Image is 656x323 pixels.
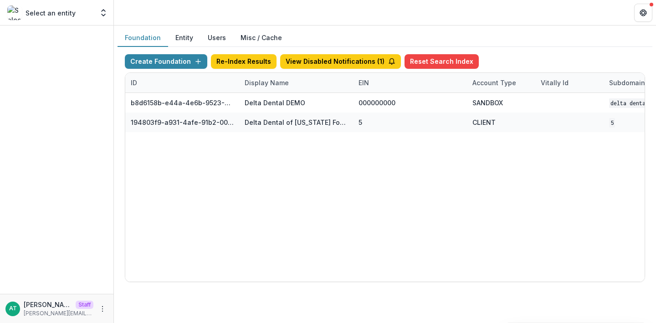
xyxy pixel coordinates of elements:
[24,300,72,309] p: [PERSON_NAME]
[233,29,289,47] button: Misc / Cache
[535,73,604,92] div: Vitally Id
[535,78,574,87] div: Vitally Id
[353,73,467,92] div: EIN
[405,54,479,69] button: Reset Search Index
[7,5,22,20] img: Select an entity
[168,29,200,47] button: Entity
[200,29,233,47] button: Users
[239,78,294,87] div: Display Name
[353,78,374,87] div: EIN
[125,73,239,92] div: ID
[118,29,168,47] button: Foundation
[97,303,108,314] button: More
[467,73,535,92] div: Account Type
[9,306,17,312] div: Anna Test
[245,118,348,127] div: Delta Dental of [US_STATE] Foundation & Community Giving
[76,301,93,309] p: Staff
[280,54,401,69] button: View Disabled Notifications (1)
[239,73,353,92] div: Display Name
[125,78,143,87] div: ID
[131,98,234,108] div: b8d6158b-e44a-4e6b-9523-731bbbd4a617
[211,54,277,69] button: Re-Index Results
[245,98,305,108] div: Delta Dental DEMO
[604,78,651,87] div: Subdomain
[26,8,76,18] p: Select an entity
[24,309,93,318] p: [PERSON_NAME][EMAIL_ADDRESS][DOMAIN_NAME]
[131,118,234,127] div: 194803f9-a931-4afe-91b2-00f83015814d
[467,78,522,87] div: Account Type
[125,54,207,69] button: Create Foundation
[97,4,110,22] button: Open entity switcher
[359,98,395,108] div: 000000000
[359,118,362,127] div: 5
[634,4,652,22] button: Get Help
[472,118,496,127] div: CLIENT
[609,118,615,128] code: 5
[472,98,503,108] div: SANDBOX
